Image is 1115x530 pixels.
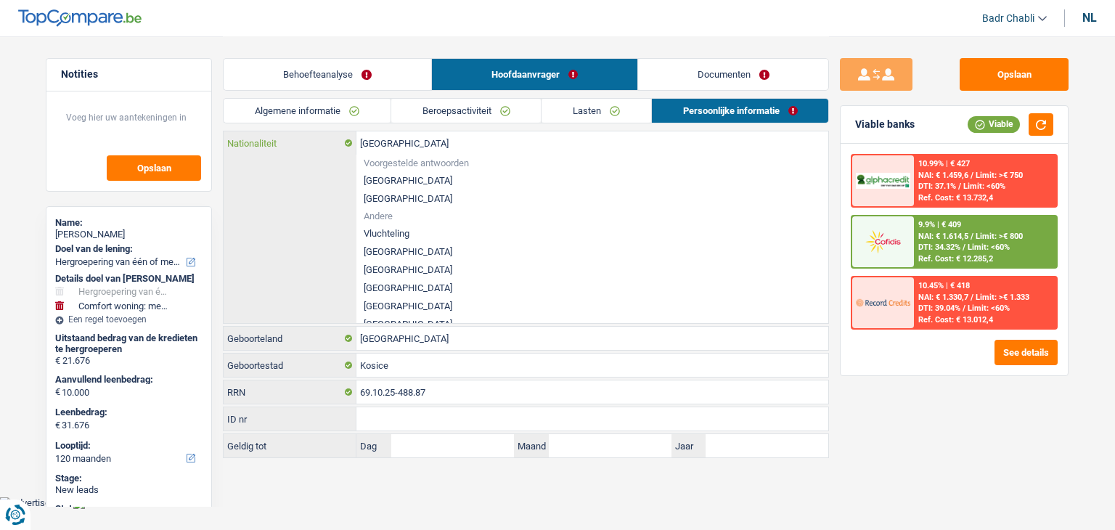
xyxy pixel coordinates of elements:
div: Viable banks [855,118,915,131]
a: Badr Chabli [971,7,1047,30]
div: Ref. Cost: € 13.732,4 [918,193,993,203]
input: 12.12.12-123.12 [356,380,828,404]
input: MM [549,434,671,457]
button: See details [994,340,1058,365]
div: € 21.676 [55,355,203,367]
span: € [55,420,60,431]
span: / [971,171,973,180]
li: [GEOGRAPHIC_DATA] [356,279,828,297]
span: € [55,386,60,398]
div: New leads [55,484,203,496]
input: België [356,327,828,350]
span: Limit: >€ 800 [976,232,1023,241]
span: Limit: >€ 1.333 [976,293,1029,302]
li: [GEOGRAPHIC_DATA] [356,189,828,208]
span: Opslaan [137,163,171,173]
div: 9.9% | € 409 [918,220,961,229]
label: Geboorteland [224,327,356,350]
label: ID nr [224,407,356,431]
label: Doel van de lening: [55,243,200,255]
li: [GEOGRAPHIC_DATA] [356,171,828,189]
div: Name: [55,217,203,229]
label: Maand [514,434,549,457]
button: Opslaan [960,58,1069,91]
img: TopCompare Logo [18,9,142,27]
li: [GEOGRAPHIC_DATA] [356,297,828,315]
a: Algemene informatie [224,99,391,123]
span: Andere [364,211,821,221]
label: Nationaliteit [224,131,356,155]
span: Limit: <60% [968,242,1010,252]
a: Persoonlijke informatie [652,99,829,123]
div: Ref. Cost: € 12.285,2 [918,254,993,264]
span: Voorgestelde antwoorden [364,158,821,168]
span: Limit: >€ 750 [976,171,1023,180]
span: / [971,232,973,241]
span: NAI: € 1.614,5 [918,232,968,241]
span: / [958,182,961,191]
a: Lasten [542,99,651,123]
li: [GEOGRAPHIC_DATA] [356,261,828,279]
label: Aanvullend leenbedrag: [55,374,200,386]
input: België [356,131,828,155]
span: DTI: 39.04% [918,303,960,313]
a: Hoofdaanvrager [432,59,637,90]
div: Ref. Cost: € 13.012,4 [918,315,993,325]
div: Stage: [55,473,203,484]
input: DD [391,434,514,457]
a: Beroepsactiviteit [391,99,542,123]
li: [GEOGRAPHIC_DATA] [356,242,828,261]
img: Record Credits [856,289,910,316]
img: AlphaCredit [856,173,910,189]
div: nl [1082,11,1097,25]
label: Looptijd: [55,440,200,452]
button: Opslaan [107,155,201,181]
span: / [963,242,965,252]
div: Uitstaand bedrag van de kredieten te hergroeperen [55,333,203,355]
label: Dag [356,434,391,457]
span: DTI: 34.32% [918,242,960,252]
li: Vluchteling [356,224,828,242]
span: / [963,303,965,313]
label: RRN [224,380,356,404]
div: 10.99% | € 427 [918,159,970,168]
div: Status: [55,503,203,515]
input: JJJJ [706,434,828,457]
span: NAI: € 1.459,6 [918,171,968,180]
input: 590-1234567-89 [356,407,828,431]
span: Limit: <60% [968,303,1010,313]
div: [PERSON_NAME] [55,229,203,240]
li: [GEOGRAPHIC_DATA] [356,315,828,333]
span: / [971,293,973,302]
a: Documenten [638,59,829,90]
a: Behoefteanalyse [224,59,431,90]
span: NAI: € 1.330,7 [918,293,968,302]
div: Een regel toevoegen [55,314,203,325]
label: Geboortestad [224,354,356,377]
label: Jaar [671,434,706,457]
div: Viable [968,116,1020,132]
label: Leenbedrag: [55,407,200,418]
img: Cofidis [856,228,910,255]
label: Geldig tot [224,434,356,457]
h5: Notities [61,68,197,81]
span: Limit: <60% [963,182,1005,191]
div: Details doel van [PERSON_NAME] [55,273,203,285]
div: 10.45% | € 418 [918,281,970,290]
span: Badr Chabli [982,12,1034,25]
span: DTI: 37.1% [918,182,956,191]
